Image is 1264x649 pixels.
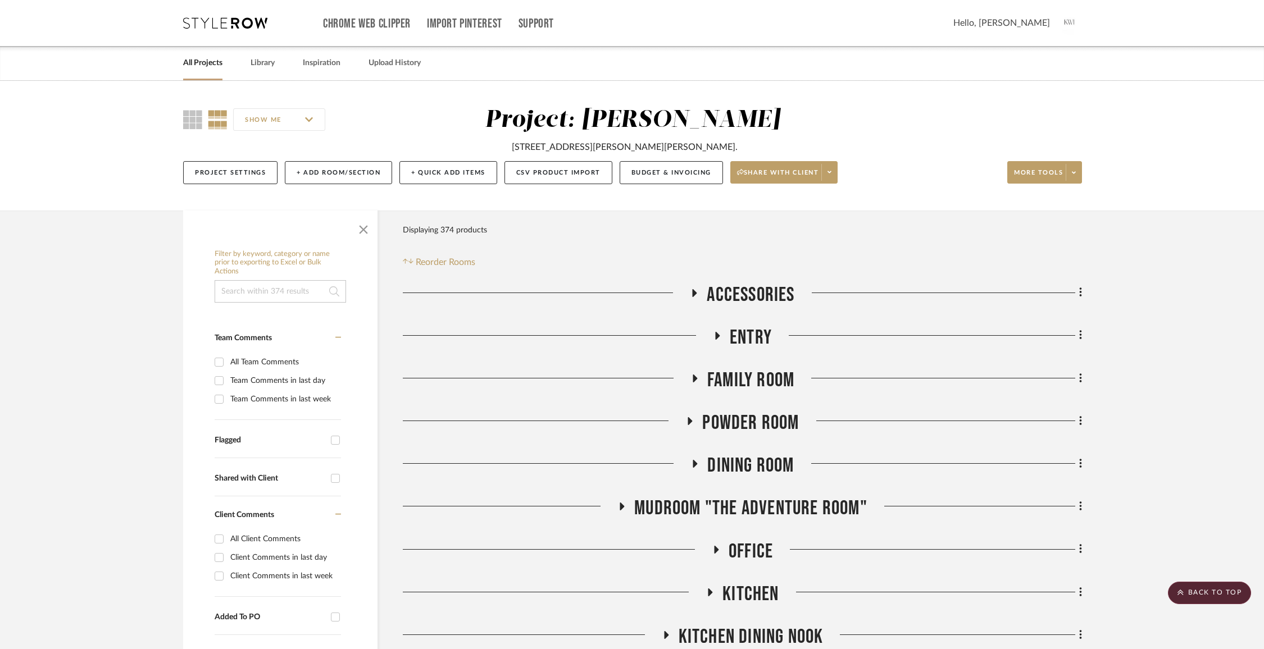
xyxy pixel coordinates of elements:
span: Share with client [737,168,819,185]
span: Reorder Rooms [416,255,475,269]
span: Kitchen Dining Nook [679,625,824,649]
span: More tools [1014,168,1063,185]
button: Share with client [730,161,838,184]
div: Shared with Client [215,474,325,483]
a: Library [251,56,275,71]
span: Accessories [707,283,794,307]
div: Client Comments in last day [230,549,338,566]
div: [STREET_ADDRESS][PERSON_NAME][PERSON_NAME]. [512,140,738,154]
span: Office [729,540,773,564]
a: Inspiration [303,56,340,71]
a: Import Pinterest [427,19,502,29]
button: Project Settings [183,161,278,184]
div: Flagged [215,436,325,445]
span: Team Comments [215,334,272,342]
a: All Projects [183,56,222,71]
div: Team Comments in last week [230,390,338,408]
button: Budget & Invoicing [620,161,723,184]
div: Added To PO [215,613,325,622]
span: Entry [730,326,772,350]
span: Family Room [707,368,794,392]
span: Mudroom "The Adventure Room" [634,496,867,520]
img: avatar [1058,11,1082,35]
button: More tools [1007,161,1082,184]
div: All Team Comments [230,353,338,371]
a: Chrome Web Clipper [323,19,411,29]
div: Project: [PERSON_NAME] [485,108,780,132]
span: Client Comments [215,511,274,519]
input: Search within 374 results [215,280,346,303]
div: Client Comments in last week [230,567,338,585]
div: All Client Comments [230,530,338,548]
span: Dining Room [707,454,794,478]
a: Upload History [369,56,421,71]
button: Reorder Rooms [403,255,475,269]
button: + Quick Add Items [399,161,497,184]
span: Hello, [PERSON_NAME] [953,16,1050,30]
scroll-to-top-button: BACK TO TOP [1168,582,1251,604]
div: Team Comments in last day [230,372,338,390]
a: Support [519,19,554,29]
button: CSV Product Import [504,161,612,184]
span: Kitchen [722,582,779,606]
button: + Add Room/Section [285,161,392,184]
h6: Filter by keyword, category or name prior to exporting to Excel or Bulk Actions [215,250,346,276]
button: Close [352,216,375,239]
span: Powder Room [702,411,799,435]
div: Displaying 374 products [403,219,487,241]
